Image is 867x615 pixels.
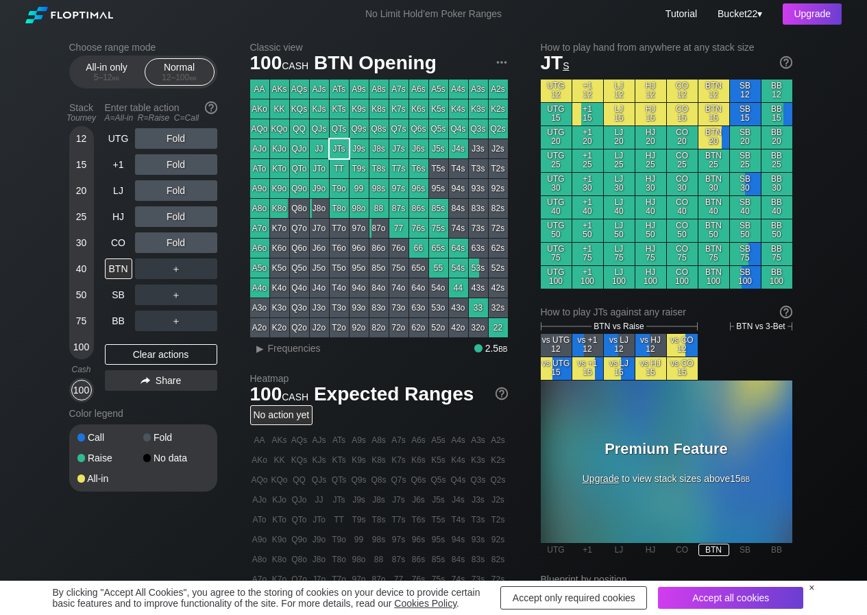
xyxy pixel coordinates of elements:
[730,80,761,102] div: SB 12
[330,278,349,298] div: T4o
[290,278,309,298] div: Q4o
[312,53,439,75] span: BTN Opening
[204,100,219,115] img: help.32db89a4.svg
[77,433,143,442] div: Call
[761,173,792,195] div: BB 30
[783,3,842,25] div: Upgrade
[409,298,428,317] div: 63o
[389,298,408,317] div: 73o
[248,53,311,75] span: 100
[698,266,729,289] div: BTN 100
[604,126,635,149] div: LJ 20
[489,119,508,138] div: Q2s
[541,126,572,149] div: UTG 20
[71,128,92,149] div: 12
[761,219,792,242] div: BB 50
[604,219,635,242] div: LJ 50
[310,179,329,198] div: J9o
[761,149,792,172] div: BB 25
[350,99,369,119] div: K9s
[489,99,508,119] div: K2s
[500,586,647,610] div: Accept only required cookies
[64,97,99,128] div: Stack
[572,126,603,149] div: +1 20
[449,199,468,218] div: 84s
[78,73,136,82] div: 5 – 12
[429,219,448,238] div: 75s
[667,149,698,172] div: CO 25
[369,159,389,178] div: T8s
[135,180,217,201] div: Fold
[64,113,99,123] div: Tourney
[667,173,698,195] div: CO 30
[310,258,329,278] div: J5o
[730,173,761,195] div: SB 30
[667,243,698,265] div: CO 75
[71,206,92,227] div: 25
[604,196,635,219] div: LJ 40
[489,80,508,99] div: A2s
[572,103,603,125] div: +1 15
[449,139,468,158] div: J4s
[635,243,666,265] div: HJ 75
[698,219,729,242] div: BTN 50
[541,173,572,195] div: UTG 30
[290,80,309,99] div: AQs
[105,128,132,149] div: UTG
[730,196,761,219] div: SB 40
[112,73,120,82] span: bb
[270,119,289,138] div: KQo
[105,232,132,253] div: CO
[494,386,509,401] img: help.32db89a4.svg
[409,80,428,99] div: A6s
[541,103,572,125] div: UTG 15
[698,173,729,195] div: BTN 30
[761,103,792,125] div: BB 15
[290,298,309,317] div: Q3o
[667,126,698,149] div: CO 20
[250,119,269,138] div: AQo
[730,126,761,149] div: SB 20
[541,149,572,172] div: UTG 25
[310,99,329,119] div: KJs
[541,196,572,219] div: UTG 40
[469,258,488,278] div: 53s
[105,113,217,123] div: A=All-in R=Raise C=Call
[698,196,729,219] div: BTN 40
[761,243,792,265] div: BB 75
[635,149,666,172] div: HJ 25
[270,258,289,278] div: K5o
[250,278,269,298] div: A4o
[394,598,456,609] a: Cookies Policy
[429,278,448,298] div: 54o
[290,258,309,278] div: Q5o
[635,103,666,125] div: HJ 15
[105,154,132,175] div: +1
[698,243,729,265] div: BTN 75
[345,8,522,23] div: No Limit Hold’em Poker Ranges
[350,159,369,178] div: T9s
[469,80,488,99] div: A3s
[604,266,635,289] div: LJ 100
[730,103,761,125] div: SB 15
[135,206,217,227] div: Fold
[290,199,309,218] div: Q8o
[429,258,448,278] div: 55
[350,119,369,138] div: Q9s
[77,453,143,463] div: Raise
[449,119,468,138] div: Q4s
[489,179,508,198] div: 92s
[635,80,666,102] div: HJ 12
[250,99,269,119] div: AKo
[250,42,508,53] h2: Classic view
[389,199,408,218] div: 87s
[310,199,329,218] div: J8o
[71,232,92,253] div: 30
[635,173,666,195] div: HJ 30
[541,80,572,102] div: UTG 12
[604,243,635,265] div: LJ 75
[409,278,428,298] div: 64o
[135,285,217,305] div: ＋
[409,159,428,178] div: T6s
[429,80,448,99] div: A5s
